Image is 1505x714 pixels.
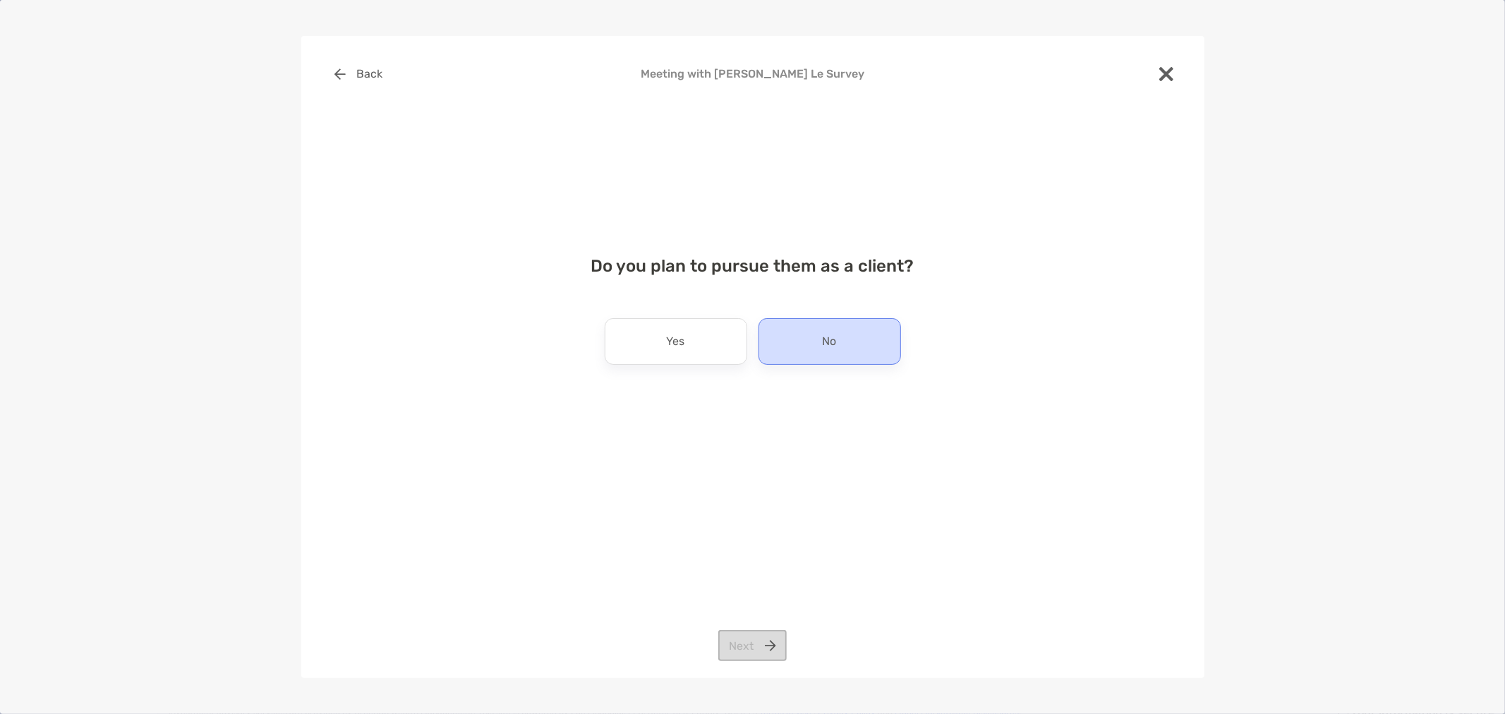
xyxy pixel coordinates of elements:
button: Back [324,59,394,90]
img: button icon [334,68,346,80]
p: No [823,330,837,353]
h4: Meeting with [PERSON_NAME] Le Survey [324,67,1182,80]
img: close modal [1159,67,1173,81]
h4: Do you plan to pursue them as a client? [324,256,1182,276]
p: Yes [667,330,685,353]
